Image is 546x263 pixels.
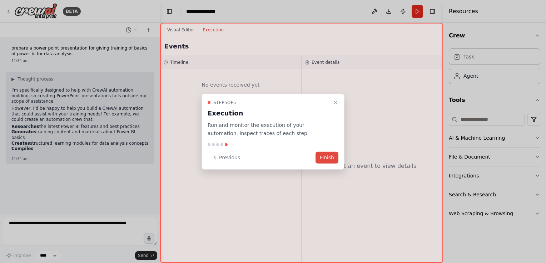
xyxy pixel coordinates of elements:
span: Step 5 of 5 [213,100,236,105]
button: Previous [208,151,244,163]
button: Close walkthrough [331,98,340,107]
p: Run and monitor the execution of your automation, inspect traces of each step. [208,121,330,138]
button: Finish [316,151,338,163]
h3: Execution [208,108,330,118]
button: Hide left sidebar [164,6,174,16]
